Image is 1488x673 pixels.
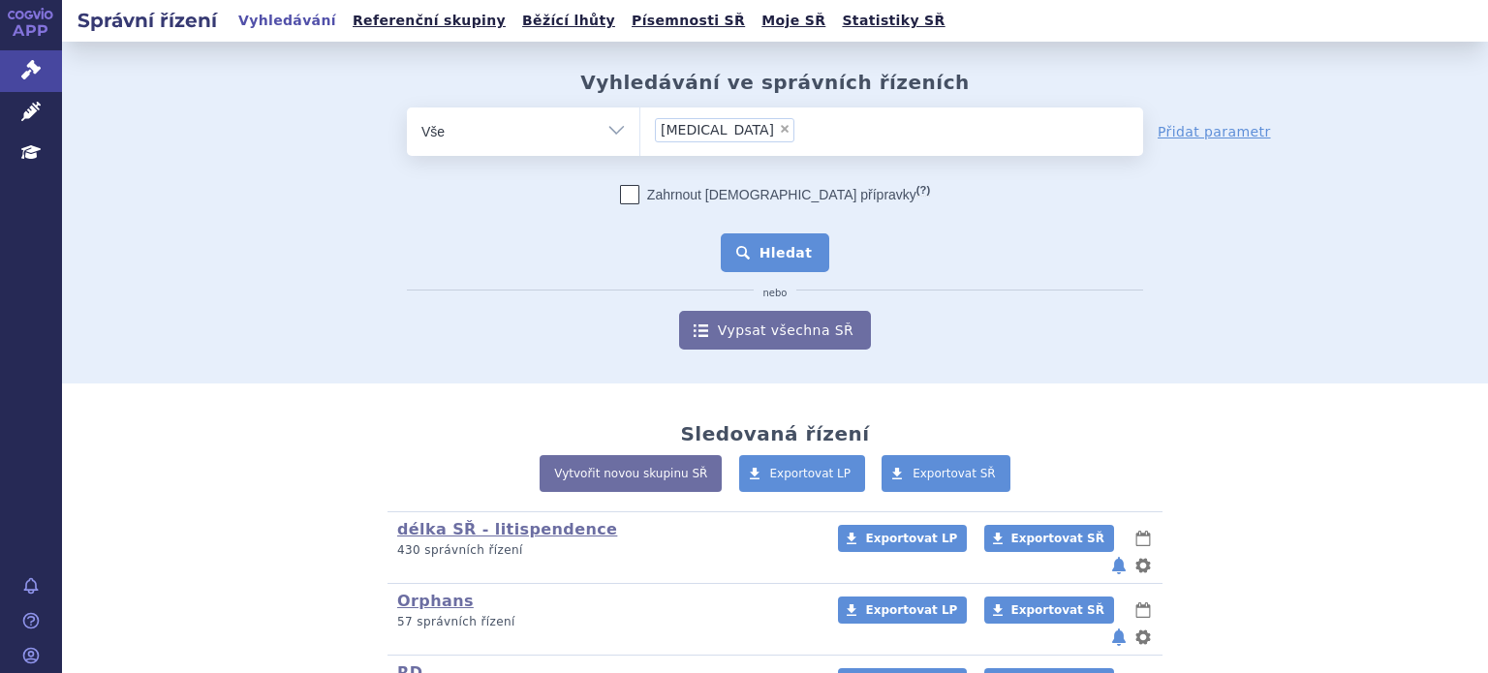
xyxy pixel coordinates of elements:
[1133,527,1153,550] button: lhůty
[397,542,813,559] p: 430 správních řízení
[739,455,866,492] a: Exportovat LP
[62,7,232,34] h2: Správní řízení
[1133,598,1153,622] button: lhůty
[540,455,722,492] a: Vytvořit novou skupinu SŘ
[680,422,869,445] h2: Sledovaná řízení
[516,8,621,34] a: Běžící lhůty
[916,184,930,197] abbr: (?)
[756,8,831,34] a: Moje SŘ
[1109,626,1129,649] button: notifikace
[620,185,930,204] label: Zahrnout [DEMOGRAPHIC_DATA] přípravky
[397,520,617,538] a: délka SŘ - litispendence
[1133,554,1153,577] button: nastavení
[397,592,474,610] a: Orphans
[1109,554,1129,577] button: notifikace
[397,614,813,630] p: 57 správních řízení
[865,532,957,545] span: Exportovat LP
[779,123,790,135] span: ×
[836,8,950,34] a: Statistiky SŘ
[347,8,511,34] a: Referenční skupiny
[626,8,751,34] a: Písemnosti SŘ
[661,123,774,137] span: [MEDICAL_DATA]
[770,467,852,480] span: Exportovat LP
[1158,122,1271,141] a: Přidat parametr
[1011,603,1104,617] span: Exportovat SŘ
[984,525,1114,552] a: Exportovat SŘ
[232,8,342,34] a: Vyhledávání
[580,71,970,94] h2: Vyhledávání ve správních řízeních
[838,597,967,624] a: Exportovat LP
[984,597,1114,624] a: Exportovat SŘ
[882,455,1010,492] a: Exportovat SŘ
[1011,532,1104,545] span: Exportovat SŘ
[838,525,967,552] a: Exportovat LP
[1133,626,1153,649] button: nastavení
[679,311,871,350] a: Vypsat všechna SŘ
[865,603,957,617] span: Exportovat LP
[754,288,797,299] i: nebo
[800,117,902,141] input: [MEDICAL_DATA]
[721,233,830,272] button: Hledat
[913,467,996,480] span: Exportovat SŘ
